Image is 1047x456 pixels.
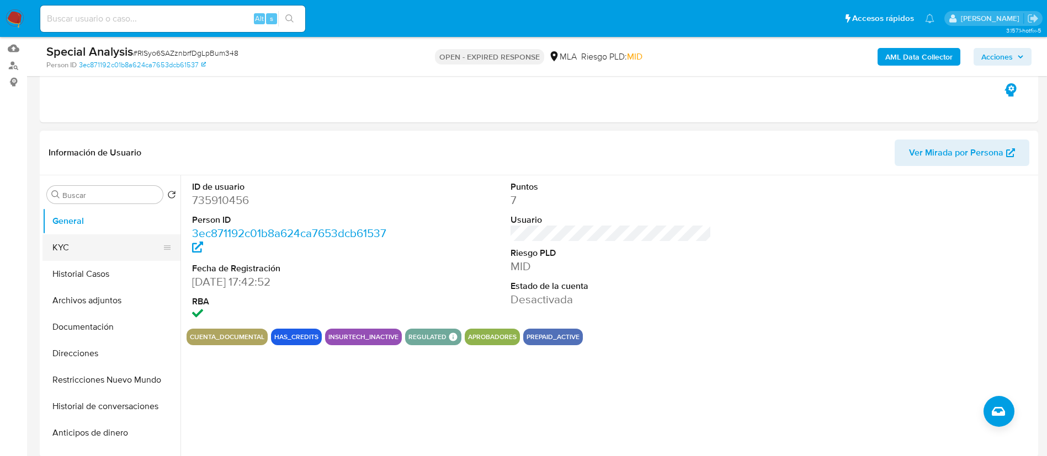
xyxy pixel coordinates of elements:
[974,48,1032,66] button: Acciones
[62,190,158,200] input: Buscar
[192,192,394,208] dd: 735910456
[925,14,934,23] a: Notificaciones
[549,51,577,63] div: MLA
[328,335,398,339] button: insurtech_inactive
[192,225,386,256] a: 3ec871192c01b8a624ca7653dcb61537
[511,259,712,274] dd: MID
[255,13,264,24] span: Alt
[895,140,1029,166] button: Ver Mirada por Persona
[42,261,180,287] button: Historial Casos
[909,140,1003,166] span: Ver Mirada por Persona
[42,208,180,234] button: General
[42,367,180,393] button: Restricciones Nuevo Mundo
[190,335,264,339] button: cuenta_documental
[511,292,712,307] dd: Desactivada
[51,190,60,199] button: Buscar
[133,47,238,58] span: # RISyo6SAZznbrfDgLpBum348
[192,274,394,289] dd: [DATE] 17:42:52
[852,13,914,24] span: Accesos rápidos
[40,12,305,26] input: Buscar usuario o caso...
[511,181,712,193] dt: Puntos
[167,190,176,202] button: Volver al orden por defecto
[192,296,394,308] dt: RBA
[42,393,180,420] button: Historial de conversaciones
[511,247,712,259] dt: Riesgo PLD
[42,234,172,261] button: KYC
[42,287,180,314] button: Archivos adjuntos
[270,13,273,24] span: s
[274,335,318,339] button: has_credits
[192,214,394,226] dt: Person ID
[435,49,544,65] p: OPEN - EXPIRED RESPONSE
[981,48,1013,66] span: Acciones
[581,51,642,63] span: Riesgo PLD:
[192,181,394,193] dt: ID de usuario
[527,335,580,339] button: prepaid_active
[468,335,517,339] button: Aprobadores
[1027,13,1039,24] a: Salir
[79,60,206,70] a: 3ec871192c01b8a624ca7653dcb61537
[511,280,712,292] dt: Estado de la cuenta
[192,262,394,275] dt: Fecha de Registración
[49,147,141,158] h1: Información de Usuario
[511,192,712,208] dd: 7
[511,214,712,226] dt: Usuario
[46,42,133,60] b: Special Analysis
[961,13,1023,24] p: maria.acosta@mercadolibre.com
[42,340,180,367] button: Direcciones
[1006,26,1041,35] span: 3.157.1-hotfix-5
[42,314,180,340] button: Documentación
[42,420,180,446] button: Anticipos de dinero
[627,50,642,63] span: MID
[278,11,301,26] button: search-icon
[885,48,953,66] b: AML Data Collector
[408,335,447,339] button: regulated
[46,60,77,70] b: Person ID
[878,48,960,66] button: AML Data Collector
